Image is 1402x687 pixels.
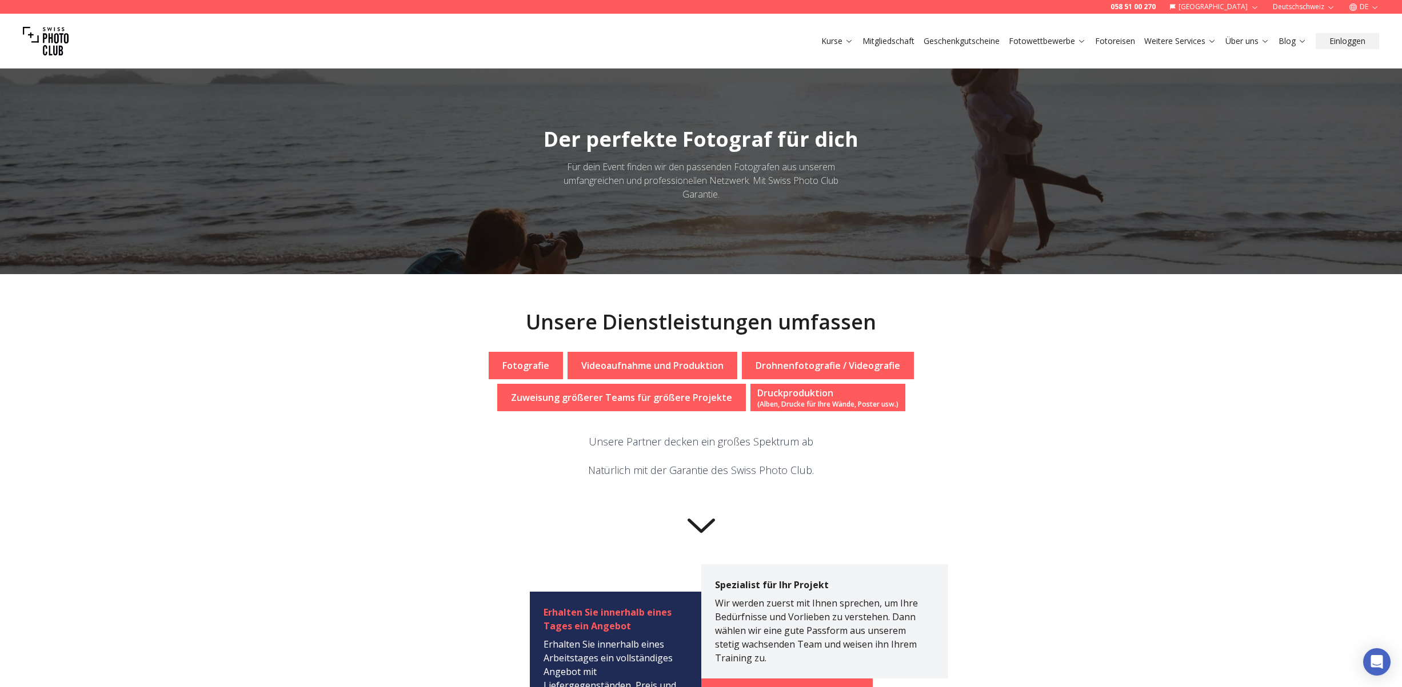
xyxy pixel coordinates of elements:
span: Wir werden zuerst mit Ihnen sprechen, um Ihre Bedürfnisse und Vorlieben zu verstehen. Dann wählen... [715,597,918,664]
button: Über uns [1221,33,1274,49]
p: Natürlich mit der Garantie des Swiss Photo Club. [588,462,814,478]
h2: Unsere Dienstleistungen umfassen [526,311,876,334]
a: Kurse [821,35,853,47]
button: Blog [1274,33,1311,49]
button: Einloggen [1316,33,1379,49]
img: Swiss photo club [23,18,69,64]
p: Erhalten Sie innerhalb eines Tages ein Angebot [544,605,688,637]
p: Fotografie [502,359,549,372]
button: Weitere Services [1140,33,1221,49]
button: Fotowettbewerbe [1004,33,1091,49]
a: 058 51 00 270 [1111,2,1156,11]
span: (Alben, Drucke für Ihre Wände, Poster usw.) [757,399,898,409]
p: Videoaufnahme und Produktion [581,359,724,372]
a: Über uns [1225,35,1269,47]
button: Geschenkgutscheine [919,33,1004,49]
button: Mitgliedschaft [858,33,919,49]
a: Fotowettbewerbe [1009,35,1086,47]
span: Für dein Event finden wir den passenden Fotografen aus unserem umfangreichen und professionellen ... [564,160,838,200]
span: Der perfekte Fotograf für dich [544,125,858,153]
p: Drohnenfotografie / Videografie [756,359,900,372]
p: Zuweisung größerer Teams für größere Projekte [511,391,732,404]
a: Blog [1279,35,1307,47]
button: Fotoreisen [1091,33,1140,49]
p: Unsere Partner decken ein großes Spektrum ab [588,433,814,449]
p: Spezialist für Ihr Projekt [715,578,921,596]
div: Druckproduktion [757,386,898,400]
a: Geschenkgutscheine [924,35,1000,47]
a: Weitere Services [1144,35,1216,47]
a: Mitgliedschaft [862,35,914,47]
div: Open Intercom Messenger [1363,648,1391,676]
button: Kurse [817,33,858,49]
a: Fotoreisen [1095,35,1135,47]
